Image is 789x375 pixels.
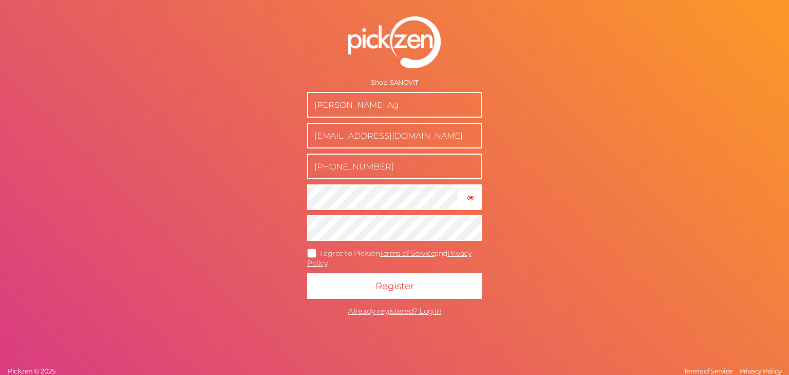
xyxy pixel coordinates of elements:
input: Phone [307,154,482,179]
span: Terms of Service [684,367,733,375]
span: Register [375,280,414,292]
span: Privacy Policy [739,367,781,375]
a: Privacy Policy [307,249,471,268]
span: Already registered? Log in [348,306,441,316]
input: Name [307,92,482,118]
img: pz-logo-white.png [348,16,441,68]
a: Pickzen © 2025 [5,367,58,375]
a: Terms of Service [380,249,435,258]
div: Shop: SANOVIT [307,79,482,87]
span: I agree to Pickzen and . [307,249,471,268]
button: Register [307,273,482,299]
a: Privacy Policy [737,367,784,375]
a: Terms of Service [681,367,736,375]
input: Business e-mail [307,123,482,148]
